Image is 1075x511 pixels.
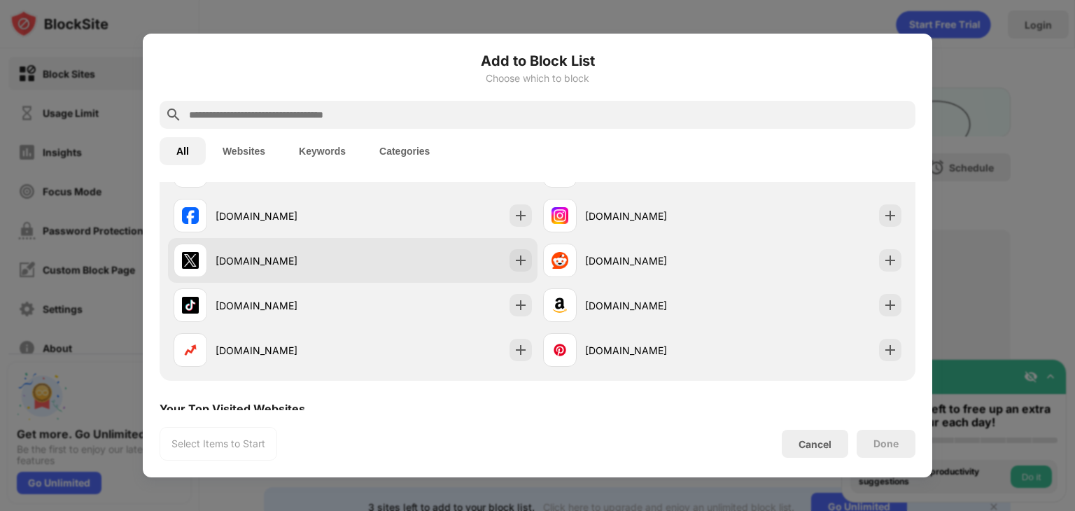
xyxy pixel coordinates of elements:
img: favicons [551,207,568,224]
img: favicons [182,342,199,358]
img: favicons [551,297,568,314]
img: search.svg [165,106,182,123]
button: Categories [363,137,447,165]
button: Keywords [282,137,363,165]
h6: Add to Block List [160,50,915,71]
div: [DOMAIN_NAME] [585,343,722,358]
div: Your Top Visited Websites [160,402,305,416]
img: favicons [551,342,568,358]
div: [DOMAIN_NAME] [216,298,353,313]
button: All [160,137,206,165]
div: Done [873,438,899,449]
img: favicons [551,252,568,269]
div: [DOMAIN_NAME] [585,298,722,313]
div: [DOMAIN_NAME] [585,209,722,223]
div: [DOMAIN_NAME] [216,253,353,268]
div: [DOMAIN_NAME] [216,209,353,223]
div: [DOMAIN_NAME] [216,343,353,358]
button: Websites [206,137,282,165]
div: Select Items to Start [171,437,265,451]
img: favicons [182,297,199,314]
div: [DOMAIN_NAME] [585,253,722,268]
img: favicons [182,207,199,224]
img: favicons [182,252,199,269]
div: Cancel [799,438,831,450]
div: Choose which to block [160,73,915,84]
